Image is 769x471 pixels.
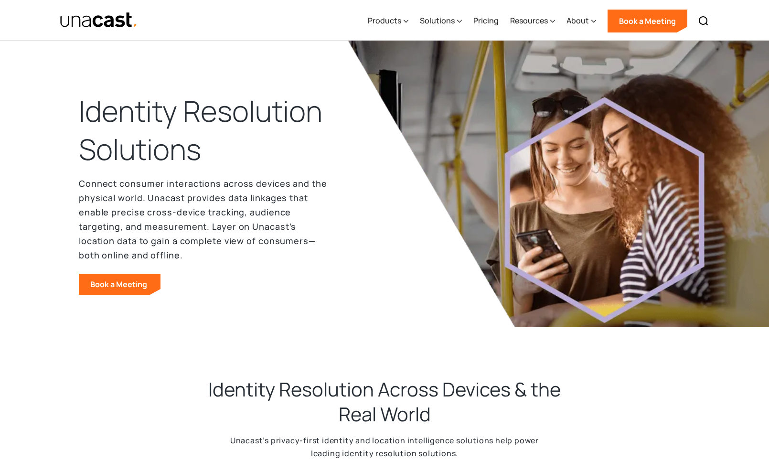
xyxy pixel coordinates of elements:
div: Resources [510,1,555,41]
h2: Identity Resolution Across Devices & the Real World [193,377,576,427]
div: About [566,15,589,26]
a: Book a Meeting [79,274,160,295]
h1: Identity Resolution Solutions [79,92,354,169]
div: Solutions [420,1,462,41]
div: Products [368,1,408,41]
div: Products [368,15,401,26]
div: Resources [510,15,548,26]
div: Solutions [420,15,455,26]
div: About [566,1,596,41]
a: home [60,12,138,29]
a: Book a Meeting [608,10,687,32]
img: Unacast text logo [60,12,138,29]
p: Unacast’s privacy-first identity and location intelligence solutions help power leading identity ... [216,434,553,460]
p: Connect consumer interactions across devices and the physical world. Unacast provides data linkag... [79,176,327,262]
img: Search icon [698,15,709,27]
a: Pricing [473,1,499,41]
